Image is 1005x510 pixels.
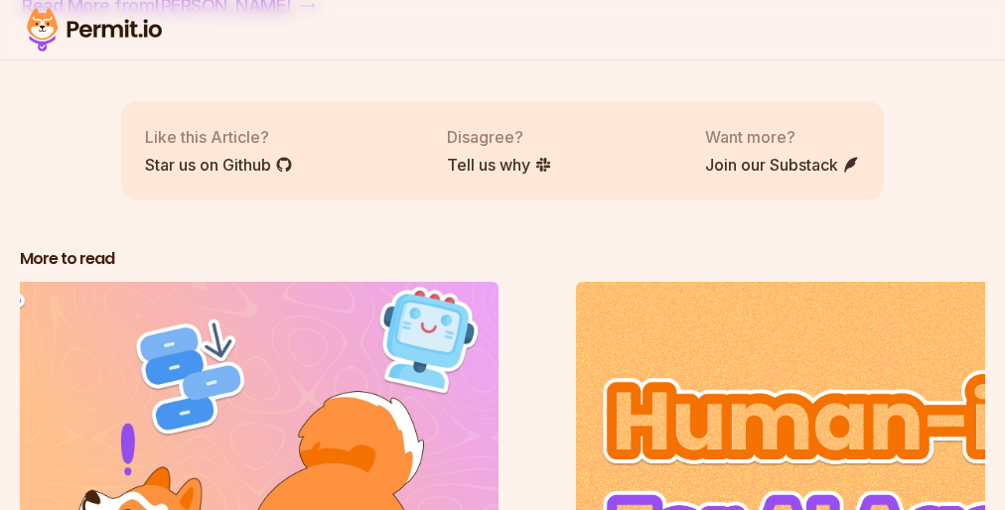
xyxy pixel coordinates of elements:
p: Disagree? [447,125,552,149]
img: Permit logo [20,4,169,56]
p: Want more? [705,125,860,149]
a: Star us on Github [145,153,293,177]
h2: More to read [20,248,985,270]
p: Like this Article? [145,125,293,149]
a: Join our Substack [705,153,860,177]
a: Tell us why [447,153,552,177]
